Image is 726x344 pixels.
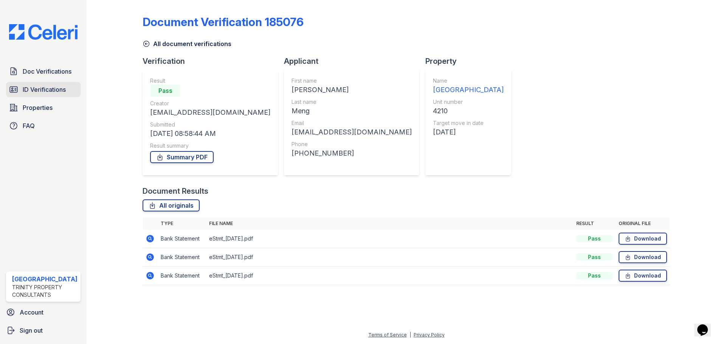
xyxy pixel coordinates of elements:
span: Sign out [20,326,43,335]
td: eStmt_[DATE].pdf [206,267,573,285]
div: Document Verification 185076 [143,15,304,29]
div: [EMAIL_ADDRESS][DOMAIN_NAME] [150,107,270,118]
div: Result [150,77,270,85]
div: [PERSON_NAME] [292,85,412,95]
a: Sign out [3,323,84,338]
th: File name [206,218,573,230]
div: Creator [150,100,270,107]
td: Bank Statement [158,267,206,285]
span: Account [20,308,43,317]
div: Result summary [150,142,270,150]
div: Verification [143,56,284,66]
a: All originals [143,199,200,211]
a: Properties [6,100,81,115]
a: Download [619,251,667,263]
th: Result [573,218,616,230]
div: [EMAIL_ADDRESS][DOMAIN_NAME] [292,127,412,137]
div: 4210 [433,106,504,116]
a: ID Verifications [6,82,81,97]
a: Terms of Service [368,332,407,338]
th: Original file [616,218,670,230]
a: Download [619,270,667,282]
td: Bank Statement [158,248,206,267]
div: Submitted [150,121,270,128]
div: Pass [150,85,180,97]
span: ID Verifications [23,85,66,94]
span: Properties [23,103,53,112]
div: First name [292,77,412,85]
div: Last name [292,98,412,106]
a: Account [3,305,84,320]
div: | [410,332,411,338]
div: Email [292,119,412,127]
a: All document verifications [143,39,231,48]
img: CE_Logo_Blue-a8612792a0a2168367f1c8372b55b34899dd931a85d93a1a3d3e32e68fde9ad4.png [3,24,84,40]
div: [GEOGRAPHIC_DATA] [433,85,504,95]
div: [PHONE_NUMBER] [292,148,412,159]
div: Trinity Property Consultants [12,284,78,299]
span: FAQ [23,121,35,130]
a: Name [GEOGRAPHIC_DATA] [433,77,504,95]
div: [DATE] 08:58:44 AM [150,128,270,139]
a: Privacy Policy [414,332,445,338]
div: [DATE] [433,127,504,137]
td: Bank Statement [158,230,206,248]
div: Document Results [143,186,208,196]
div: Phone [292,140,412,148]
div: [GEOGRAPHIC_DATA] [12,275,78,284]
td: eStmt_[DATE].pdf [206,248,573,267]
a: Summary PDF [150,151,214,163]
div: Target move in date [433,119,504,127]
a: FAQ [6,118,81,133]
div: Meng [292,106,412,116]
div: Pass [576,272,613,279]
th: Type [158,218,206,230]
div: Applicant [284,56,425,66]
iframe: chat widget [694,314,718,336]
span: Doc Verifications [23,67,71,76]
div: Pass [576,235,613,242]
div: Name [433,77,504,85]
div: Property [425,56,517,66]
a: Download [619,233,667,245]
td: eStmt_[DATE].pdf [206,230,573,248]
div: Unit number [433,98,504,106]
a: Doc Verifications [6,64,81,79]
div: Pass [576,253,613,261]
